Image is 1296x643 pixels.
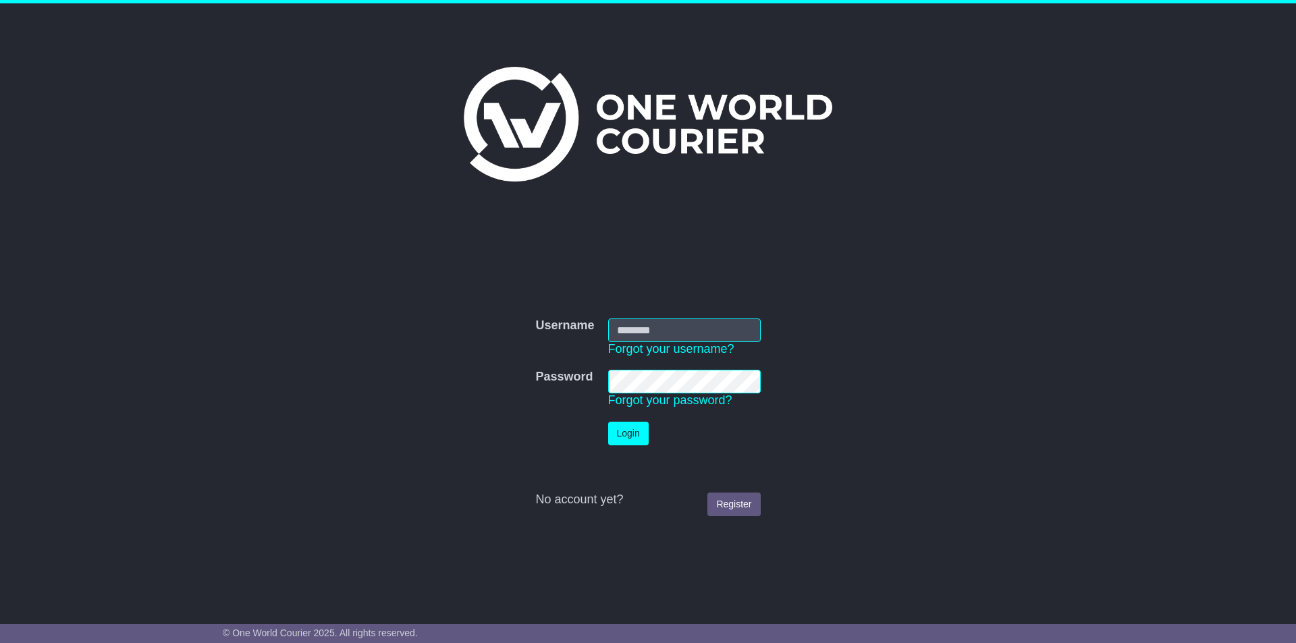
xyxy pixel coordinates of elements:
a: Forgot your password? [608,393,732,407]
div: No account yet? [535,493,760,507]
a: Register [707,493,760,516]
button: Login [608,422,649,445]
span: © One World Courier 2025. All rights reserved. [223,627,418,638]
label: Username [535,318,594,333]
a: Forgot your username? [608,342,734,356]
label: Password [535,370,593,385]
img: One World [464,67,832,181]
